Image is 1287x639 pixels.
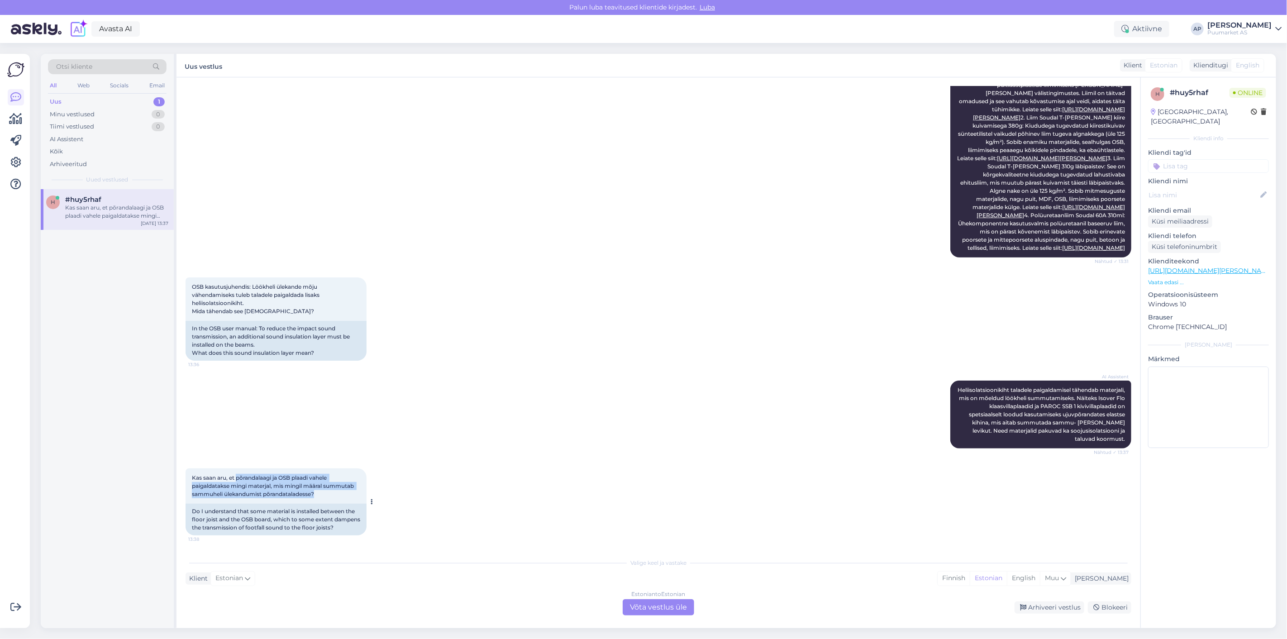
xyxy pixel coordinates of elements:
[141,220,168,227] div: [DATE] 13:37
[1207,29,1272,36] div: Puumarket AS
[1148,159,1269,173] input: Lisa tag
[188,536,222,543] span: 13:38
[1148,290,1269,300] p: Operatsioonisüsteem
[1088,601,1131,614] div: Blokeeri
[1148,341,1269,349] div: [PERSON_NAME]
[1148,278,1269,286] p: Vaata edasi ...
[50,122,94,131] div: Tiimi vestlused
[1149,190,1258,200] input: Lisa nimi
[1236,61,1259,70] span: English
[1120,61,1142,70] div: Klient
[1095,373,1129,380] span: AI Assistent
[1207,22,1272,29] div: [PERSON_NAME]
[1148,257,1269,266] p: Klienditeekond
[192,474,355,497] span: Kas saan aru, et põrandalaagi ja OSB plaadi vahele paigaldatakse mingi materjal, mis mingil määra...
[1155,91,1160,97] span: h
[1148,215,1212,228] div: Küsi meiliaadressi
[1148,313,1269,322] p: Brauser
[50,110,95,119] div: Minu vestlused
[1148,206,1269,215] p: Kliendi email
[1191,23,1204,35] div: AP
[215,573,243,583] span: Estonian
[186,559,1131,567] div: Valige keel ja vastake
[938,572,970,585] div: Finnish
[76,80,91,91] div: Web
[48,80,58,91] div: All
[152,110,165,119] div: 0
[50,97,62,106] div: Uus
[1148,231,1269,241] p: Kliendi telefon
[970,572,1007,585] div: Estonian
[1148,354,1269,364] p: Märkmed
[1148,267,1273,275] a: [URL][DOMAIN_NAME][PERSON_NAME]
[1062,244,1125,251] a: [URL][DOMAIN_NAME]
[51,199,55,205] span: h
[50,160,87,169] div: Arhiveeritud
[65,196,101,204] span: #huy5rhaf
[1094,449,1129,456] span: Nähtud ✓ 13:37
[185,59,222,72] label: Uus vestlus
[148,80,167,91] div: Email
[1148,134,1269,143] div: Kliendi info
[1114,21,1169,37] div: Aktiivne
[1071,574,1129,583] div: [PERSON_NAME]
[91,21,140,37] a: Avasta AI
[1148,322,1269,332] p: Chrome [TECHNICAL_ID]
[50,147,63,156] div: Kõik
[623,599,694,615] div: Võta vestlus üle
[65,204,168,220] div: Kas saan aru, et põrandalaagi ja OSB plaadi vahele paigaldatakse mingi materjal, mis mingil määra...
[186,321,367,361] div: In the OSB user manual: To reduce the impact sound transmission, an additional sound insulation l...
[1207,22,1282,36] a: [PERSON_NAME]Puumarket AS
[1230,88,1266,98] span: Online
[1148,148,1269,157] p: Kliendi tag'id
[1151,107,1251,126] div: [GEOGRAPHIC_DATA], [GEOGRAPHIC_DATA]
[1045,574,1059,582] span: Muu
[69,19,88,38] img: explore-ai
[1007,572,1040,585] div: English
[1015,601,1084,614] div: Arhiveeri vestlus
[1148,300,1269,309] p: Windows 10
[188,361,222,368] span: 13:36
[1148,176,1269,186] p: Kliendi nimi
[153,97,165,106] div: 1
[7,61,24,78] img: Askly Logo
[152,122,165,131] div: 0
[957,16,1126,251] span: Tere! OSB-plaatide omavaheliseks liimimiseks ja põrandatalade/laagide külge liimimiseks soovitame...
[192,283,321,315] span: OSB kasutusjuhendis: Löökheli ülekande mõju vähendamiseks tuleb taladele paigaldada lisaks heliis...
[186,574,208,583] div: Klient
[1095,258,1129,265] span: Nähtud ✓ 13:31
[1190,61,1228,70] div: Klienditugi
[958,386,1126,442] span: Heliisolatsioonikiht taladele paigaldamisel tähendab materjali, mis on mõeldud löökheli summutami...
[56,62,92,72] span: Otsi kliente
[1148,241,1221,253] div: Küsi telefoninumbrit
[86,176,129,184] span: Uued vestlused
[50,135,83,144] div: AI Assistent
[1150,61,1177,70] span: Estonian
[1170,87,1230,98] div: # huy5rhaf
[632,590,686,598] div: Estonian to Estonian
[108,80,130,91] div: Socials
[997,155,1107,162] a: [URL][DOMAIN_NAME][PERSON_NAME]
[186,504,367,535] div: Do I understand that some material is installed between the floor joist and the OSB board, which ...
[697,3,718,11] span: Luba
